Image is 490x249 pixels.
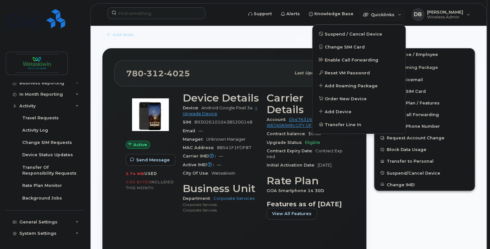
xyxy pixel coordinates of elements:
span: Upgrade Status [267,140,305,145]
span: Add Note [113,32,134,38]
span: Contract Expiry Date [267,148,315,153]
span: Add Device [325,109,352,115]
a: Knowledge Base [304,7,358,20]
a: 0547631685 - Bell - WETASKIWIN CITY OF [267,117,332,128]
span: View All Features [272,211,311,217]
span: 0.00 Bytes [126,180,150,184]
span: SIM [183,120,194,124]
h3: Business Unit [183,183,259,194]
button: Add Roaming Package [374,60,475,74]
span: City Of Use [183,171,211,176]
button: View All Features [267,208,317,220]
button: Request Account Change [374,132,475,144]
a: Add Device [312,105,405,118]
span: Transfer Line In [325,122,361,128]
span: 2.74 MB [126,171,144,176]
button: Transfer to Personal [374,155,475,167]
span: MAC Address [183,145,217,150]
span: Reset VM Password [325,70,370,76]
p: Corporate Services [183,202,259,207]
button: Add Note [102,29,139,40]
span: Order New Device [325,96,367,102]
span: Active IMEI [183,162,217,167]
input: Find something... [107,7,205,19]
span: used [144,171,157,176]
span: Enable Call Forwarding [387,112,439,117]
span: 89302610104385200148 [194,120,252,124]
span: [PERSON_NAME] [427,9,463,15]
a: Corporate Services [213,196,254,201]
a: Edit Device / Employee [374,49,475,60]
a: Alerts [276,7,304,20]
span: Change Plan / Features [387,100,440,105]
a: Support [244,7,276,20]
button: Reset Voicemail [374,74,475,85]
span: Quicklinks [371,12,394,17]
span: Manager [183,137,206,142]
div: Quicklinks [359,8,406,21]
span: Eligible [305,140,320,145]
span: Send Message [136,157,170,163]
span: Last updated [294,70,324,75]
p: Corporate Services [183,207,259,213]
a: Order New Device [312,92,405,105]
span: DB [414,11,422,18]
span: Suspend/Cancel Device [387,170,440,175]
span: Initial Activation Date [267,163,318,168]
span: — [199,128,203,133]
span: Suspend / Cancel Device [325,31,382,38]
button: Suspend/Cancel Device [374,167,475,179]
span: Account [267,117,289,122]
span: Add Roaming Package [380,65,438,71]
span: Contract balance [267,131,308,136]
h3: Carrier Details [267,92,343,115]
button: Send Message [126,154,175,166]
span: — [217,162,221,167]
h3: Features as of [DATE] [267,200,343,208]
span: 88541F1FDF87 [217,145,251,150]
span: $0.00 [308,131,321,136]
span: Wireless Admin [427,15,463,20]
span: — [219,154,223,158]
span: Unknown Manager [206,137,246,142]
span: Android Google Pixel 3a [201,105,252,110]
span: Carrier IMEI [183,154,219,158]
span: included this month [126,179,174,190]
span: 312 [144,69,164,78]
span: Change SIM Card [325,44,365,50]
button: Change IMEI [374,179,475,190]
button: Block Data Usage [374,144,475,155]
span: Enable Call Forwarding [325,57,378,63]
span: Knowledge Base [314,11,353,17]
h3: Device Details [183,92,259,104]
span: GOA Smartphone 14 30D [267,188,327,193]
button: Change Phone Number [374,120,475,132]
button: Enable Call Forwarding [374,109,475,120]
div: David Bigley [407,8,475,21]
span: Alerts [286,11,300,17]
button: Change Plan / Features [374,97,475,109]
span: Email [183,128,199,133]
span: Department [183,196,213,201]
span: [DATE] [318,163,332,168]
button: Change SIM Card [374,85,475,97]
span: Active [133,142,147,148]
span: Add Roaming Package [325,83,378,89]
span: Wetaskiwin [211,171,235,176]
span: Device [183,105,201,110]
span: Support [254,11,272,17]
span: 4025 [164,69,190,78]
h3: Rate Plan [267,175,343,187]
img: image20231002-3703462-1xfovwi.jpeg [131,95,170,134]
span: 780 [126,69,190,78]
